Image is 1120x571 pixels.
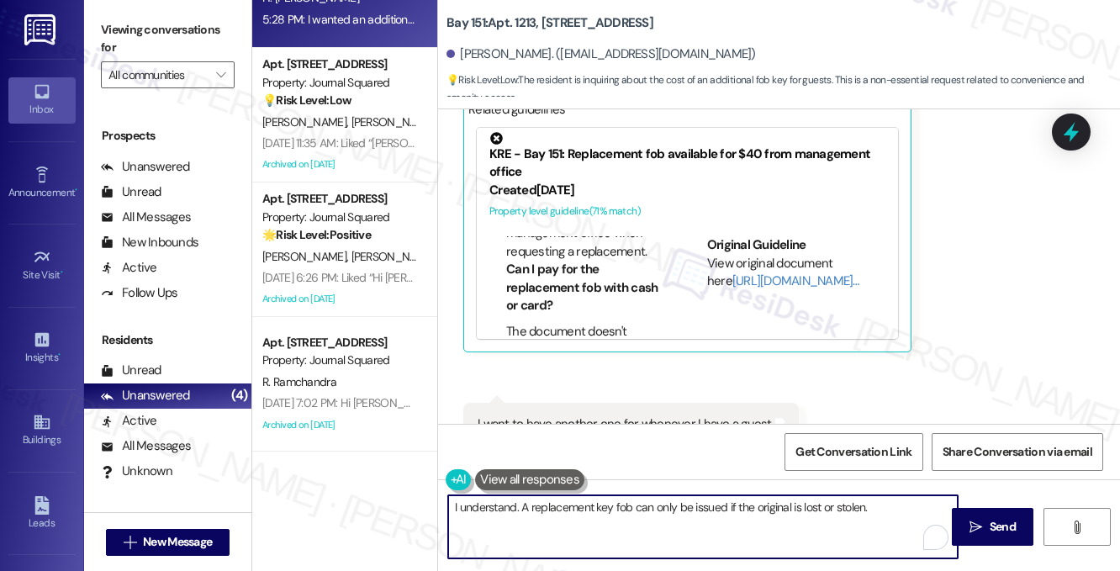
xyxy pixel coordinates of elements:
b: Bay 151: Apt. 1213, [STREET_ADDRESS] [446,14,653,32]
span: [PERSON_NAME] [262,114,351,130]
i:  [124,536,136,549]
div: Archived on [DATE] [261,415,420,436]
div: Apt. [STREET_ADDRESS] [262,334,418,352]
div: View original document here [707,255,885,291]
li: The document doesn't specify the payment method. Please check with the management office for acce... [506,323,668,413]
span: Share Conversation via email [943,443,1092,461]
button: Get Conversation Link [785,433,922,471]
li: Can I pay for the replacement fob with cash or card? [506,261,668,315]
div: Property level guideline ( 71 % match) [489,203,885,220]
div: Active [101,412,157,430]
div: (4) [227,383,251,409]
input: All communities [108,61,208,88]
div: All Messages [101,437,191,455]
div: Past + Future Residents [84,510,251,527]
span: Get Conversation Link [795,443,911,461]
div: [PERSON_NAME]. ([EMAIL_ADDRESS][DOMAIN_NAME]) [446,45,756,63]
div: Property: Journal Squared [262,352,418,369]
div: [DATE] 6:26 PM: Liked “Hi [PERSON_NAME] and [PERSON_NAME]! Starting [DATE]…” [262,270,664,285]
div: Property: Journal Squared [262,74,418,92]
label: Viewing conversations for [101,17,235,61]
div: Unknown [101,463,172,480]
div: Follow Ups [101,284,178,302]
textarea: To enrich screen reader interactions, please activate Accessibility in Grammarly extension settings [448,495,958,558]
a: Insights • [8,325,76,371]
button: Share Conversation via email [932,433,1103,471]
img: ResiDesk Logo [24,14,59,45]
div: Archived on [DATE] [261,154,420,175]
div: All Messages [101,209,191,226]
a: Inbox [8,77,76,123]
div: Property: Journal Squared [262,209,418,226]
div: Unread [101,362,161,379]
span: • [61,267,63,278]
strong: 🌟 Risk Level: Positive [262,227,371,242]
a: Site Visit • [8,243,76,288]
div: Unanswered [101,387,190,404]
span: • [75,184,77,196]
div: 5:28 PM: I wanted an additional one. [262,12,439,27]
button: New Message [106,529,230,556]
span: : The resident is inquiring about the cost of an additional fob key for guests. This is a non-ess... [446,71,1120,108]
div: Apt. [STREET_ADDRESS] [262,56,418,73]
div: New Inbounds [101,234,198,251]
strong: 💡 Risk Level: Low [446,73,517,87]
div: Unanswered [101,158,190,176]
i:  [216,68,225,82]
span: • [58,349,61,361]
div: KRE - Bay 151: Replacement fob available for $40 from management office [489,132,885,182]
span: [PERSON_NAME] [351,114,441,130]
div: Active [101,259,157,277]
div: Apt. [STREET_ADDRESS] [262,190,418,208]
span: Send [990,518,1016,536]
span: New Message [143,533,212,551]
a: [URL][DOMAIN_NAME]… [732,272,859,289]
a: Buildings [8,408,76,453]
a: Leads [8,491,76,537]
button: Send [952,508,1033,546]
div: Residents [84,331,251,349]
span: [PERSON_NAME] [262,249,351,264]
span: [PERSON_NAME] [351,249,436,264]
i:  [969,521,982,534]
div: I want to have another one for whenever I have a guest [478,415,772,433]
div: Unread [101,183,161,201]
strong: 💡 Risk Level: Low [262,93,351,108]
div: Created [DATE] [489,182,885,199]
b: Original Guideline [707,236,806,253]
span: R. Ramchandra [262,374,336,389]
div: Prospects [84,127,251,145]
div: Archived on [DATE] [261,288,420,309]
i:  [1070,521,1083,534]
